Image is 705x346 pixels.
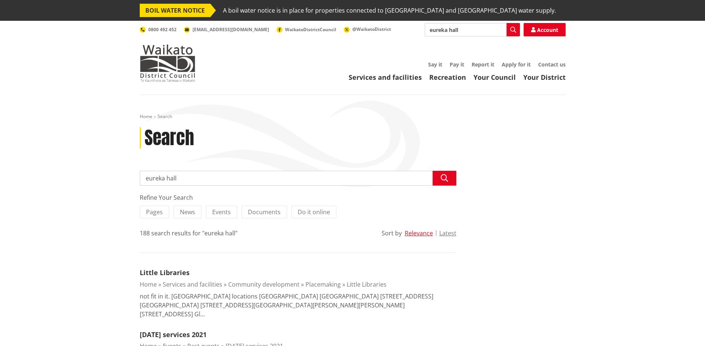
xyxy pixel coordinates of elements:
[502,61,531,68] a: Apply for it
[305,280,341,288] a: Placemaking
[163,280,222,288] a: Services and facilities
[140,229,237,238] div: 188 search results for "eureka hall"
[140,114,566,120] nav: breadcrumb
[140,26,177,33] a: 0800 492 452
[248,208,281,216] span: Documents
[285,26,336,33] span: WaikatoDistrictCouncil
[439,230,456,236] button: Latest
[429,73,466,82] a: Recreation
[140,280,157,288] a: Home
[352,26,391,32] span: @WaikatoDistrict
[538,61,566,68] a: Contact us
[524,23,566,36] a: Account
[140,330,207,339] a: [DATE] services 2021
[344,26,391,32] a: @WaikatoDistrict
[472,61,494,68] a: Report it
[140,45,195,82] img: Waikato District Council - Te Kaunihera aa Takiwaa o Waikato
[523,73,566,82] a: Your District
[140,268,190,277] a: Little Libraries
[405,230,433,236] button: Relevance
[347,280,387,288] a: Little Libraries
[145,127,194,149] h1: Search
[349,73,422,82] a: Services and facilities
[473,73,516,82] a: Your Council
[193,26,269,33] span: [EMAIL_ADDRESS][DOMAIN_NAME]
[223,4,556,17] span: A boil water notice is in place for properties connected to [GEOGRAPHIC_DATA] and [GEOGRAPHIC_DAT...
[140,292,456,319] p: not fit in it. [GEOGRAPHIC_DATA] locations [GEOGRAPHIC_DATA] [GEOGRAPHIC_DATA] [STREET_ADDRESS] [...
[425,23,520,36] input: Search input
[148,26,177,33] span: 0800 492 452
[140,4,210,17] span: BOIL WATER NOTICE
[212,208,231,216] span: Events
[184,26,269,33] a: [EMAIL_ADDRESS][DOMAIN_NAME]
[140,193,456,202] div: Refine Your Search
[158,113,172,120] span: Search
[382,229,402,238] div: Sort by
[228,280,300,288] a: Community development
[298,208,330,216] span: Do it online
[180,208,195,216] span: News
[146,208,163,216] span: Pages
[276,26,336,33] a: WaikatoDistrictCouncil
[428,61,442,68] a: Say it
[140,171,456,186] input: Search input
[450,61,464,68] a: Pay it
[140,113,152,120] a: Home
